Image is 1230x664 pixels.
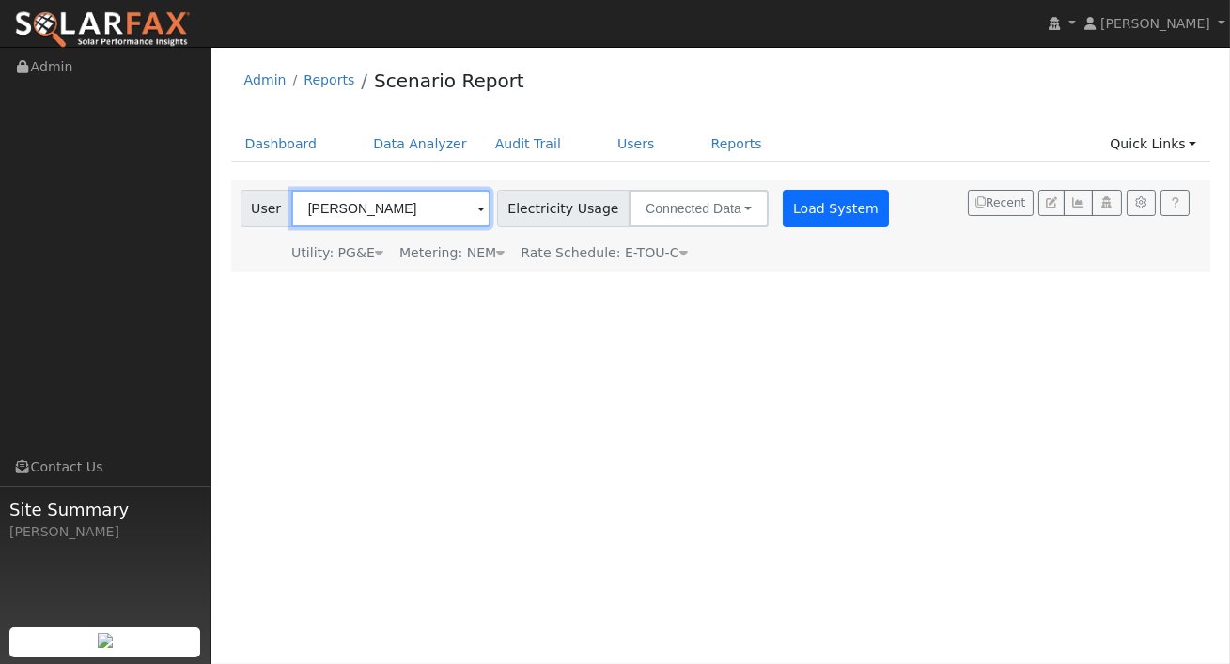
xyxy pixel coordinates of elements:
[291,190,490,227] input: Select a User
[98,633,113,648] img: retrieve
[1064,190,1093,216] button: Multi-Series Graph
[497,190,630,227] span: Electricity Usage
[1127,190,1156,216] button: Settings
[374,69,524,92] a: Scenario Report
[481,127,575,162] a: Audit Trail
[241,190,292,227] span: User
[304,72,354,87] a: Reports
[359,127,481,162] a: Data Analyzer
[399,243,505,263] div: Metering: NEM
[1038,190,1065,216] button: Edit User
[1092,190,1121,216] button: Login As
[521,245,687,260] span: Alias: HETOUC
[968,190,1034,216] button: Recent
[783,190,890,227] button: Load System
[603,127,669,162] a: Users
[697,127,776,162] a: Reports
[291,243,383,263] div: Utility: PG&E
[14,10,191,50] img: SolarFax
[244,72,287,87] a: Admin
[1160,190,1190,216] a: Help Link
[1100,16,1210,31] span: [PERSON_NAME]
[9,522,201,542] div: [PERSON_NAME]
[1096,127,1210,162] a: Quick Links
[231,127,332,162] a: Dashboard
[629,190,769,227] button: Connected Data
[9,497,201,522] span: Site Summary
